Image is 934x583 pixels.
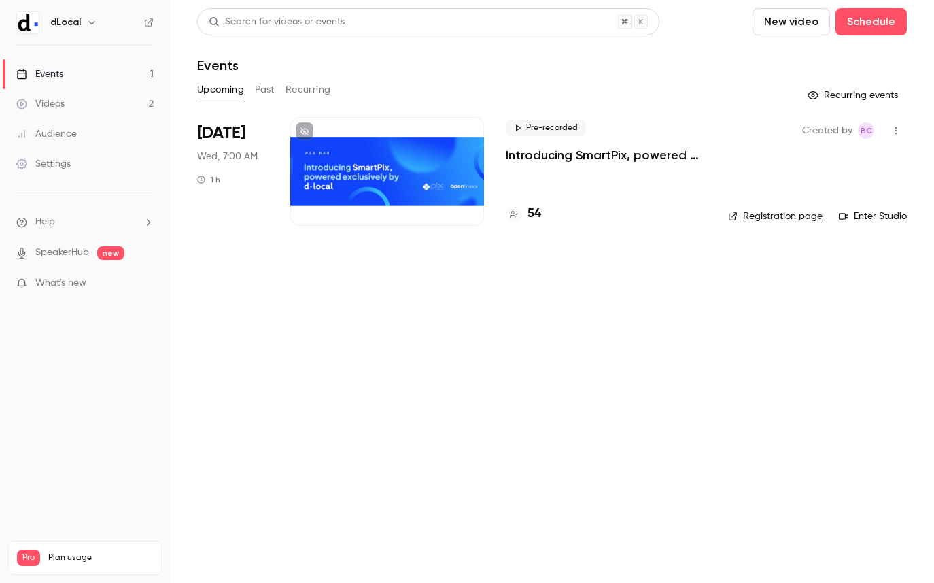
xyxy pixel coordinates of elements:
[137,278,154,290] iframe: Noticeable Trigger
[506,120,586,136] span: Pre-recorded
[209,15,345,29] div: Search for videos or events
[506,147,706,163] a: Introducing SmartPix, powered exclusively by dLocal
[197,150,258,163] span: Wed, 7:00 AM
[197,57,239,73] h1: Events
[728,210,823,223] a: Registration page
[48,552,153,563] span: Plan usage
[16,215,154,229] li: help-dropdown-opener
[527,205,541,223] h4: 54
[197,174,220,185] div: 1 h
[197,79,244,101] button: Upcoming
[97,246,124,260] span: new
[286,79,331,101] button: Recurring
[17,550,40,566] span: Pro
[835,8,907,35] button: Schedule
[801,84,907,106] button: Recurring events
[16,157,71,171] div: Settings
[858,122,874,139] span: BoonPeng Chan
[35,246,89,260] a: SpeakerHub
[506,205,541,223] a: 54
[839,210,907,223] a: Enter Studio
[16,127,77,141] div: Audience
[197,122,245,144] span: [DATE]
[255,79,275,101] button: Past
[50,16,81,29] h6: dLocal
[17,12,39,33] img: dLocal
[197,117,269,226] div: Sep 10 Wed, 8:00 PM (Asia/Kuala Lumpur)
[753,8,830,35] button: New video
[35,276,86,290] span: What's new
[861,122,872,139] span: BC
[35,215,55,229] span: Help
[802,122,852,139] span: Created by
[16,97,65,111] div: Videos
[16,67,63,81] div: Events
